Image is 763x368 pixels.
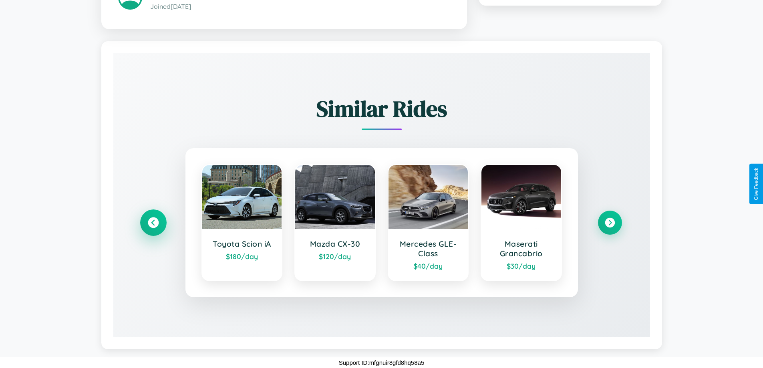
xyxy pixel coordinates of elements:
[294,164,376,281] a: Mazda CX-30$120/day
[201,164,283,281] a: Toyota Scion iA$180/day
[303,239,367,249] h3: Mazda CX-30
[210,252,274,261] div: $ 180 /day
[339,357,424,368] p: Support ID: mfgnuir8gfd8hq58a5
[210,239,274,249] h3: Toyota Scion iA
[489,239,553,258] h3: Maserati Grancabrio
[141,93,622,124] h2: Similar Rides
[397,261,460,270] div: $ 40 /day
[150,1,450,12] p: Joined [DATE]
[303,252,367,261] div: $ 120 /day
[397,239,460,258] h3: Mercedes GLE-Class
[388,164,469,281] a: Mercedes GLE-Class$40/day
[753,168,759,200] div: Give Feedback
[489,261,553,270] div: $ 30 /day
[481,164,562,281] a: Maserati Grancabrio$30/day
